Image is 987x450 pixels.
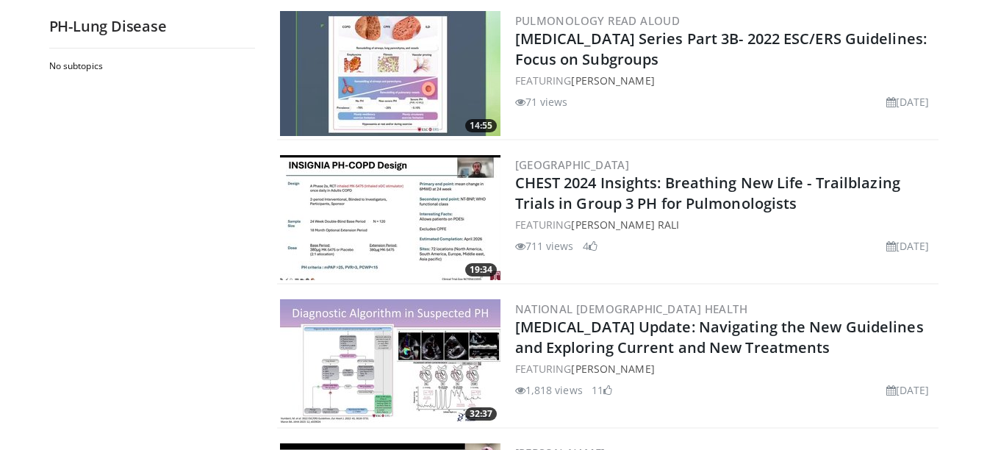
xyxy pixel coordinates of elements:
[280,299,500,424] img: 1e7dc309-a954-43d0-a629-0b5c52f4e07f.300x170_q85_crop-smart_upscale.jpg
[515,361,936,376] div: FEATURING
[515,157,630,172] a: [GEOGRAPHIC_DATA]
[515,317,924,357] a: [MEDICAL_DATA] Update: Navigating the New Guidelines and Exploring Current and New Treatments
[515,94,568,110] li: 71 views
[280,155,500,280] a: 19:34
[515,73,936,88] div: FEATURING
[465,119,497,132] span: 14:55
[515,29,927,69] a: [MEDICAL_DATA] Series Part 3B- 2022 ESC/ERS Guidelines: Focus on Subgroups
[515,382,583,398] li: 1,818 views
[465,263,497,276] span: 19:34
[571,218,679,232] a: [PERSON_NAME] Rali
[886,382,930,398] li: [DATE]
[280,11,500,136] img: bd1c3aaa-141f-4a93-99f1-efd017d2187a.300x170_q85_crop-smart_upscale.jpg
[583,238,597,254] li: 4
[465,407,497,421] span: 32:37
[515,13,681,28] a: Pulmonology Read Aloud
[49,60,251,72] h2: No subtopics
[280,11,500,136] a: 14:55
[515,238,574,254] li: 711 views
[515,173,900,213] a: CHEST 2024 Insights: Breathing New Life - Trailblazing Trials in Group 3 PH for Pulmonologists
[886,238,930,254] li: [DATE]
[886,94,930,110] li: [DATE]
[280,299,500,424] a: 32:37
[515,301,748,316] a: National [DEMOGRAPHIC_DATA] Health
[49,17,255,36] h2: PH-Lung Disease
[280,155,500,280] img: 38a6a6e9-8de0-4cb7-945f-51fd8b5a8985.300x170_q85_crop-smart_upscale.jpg
[571,362,654,376] a: [PERSON_NAME]
[571,74,654,87] a: [PERSON_NAME]
[592,382,612,398] li: 11
[515,217,936,232] div: FEATURING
